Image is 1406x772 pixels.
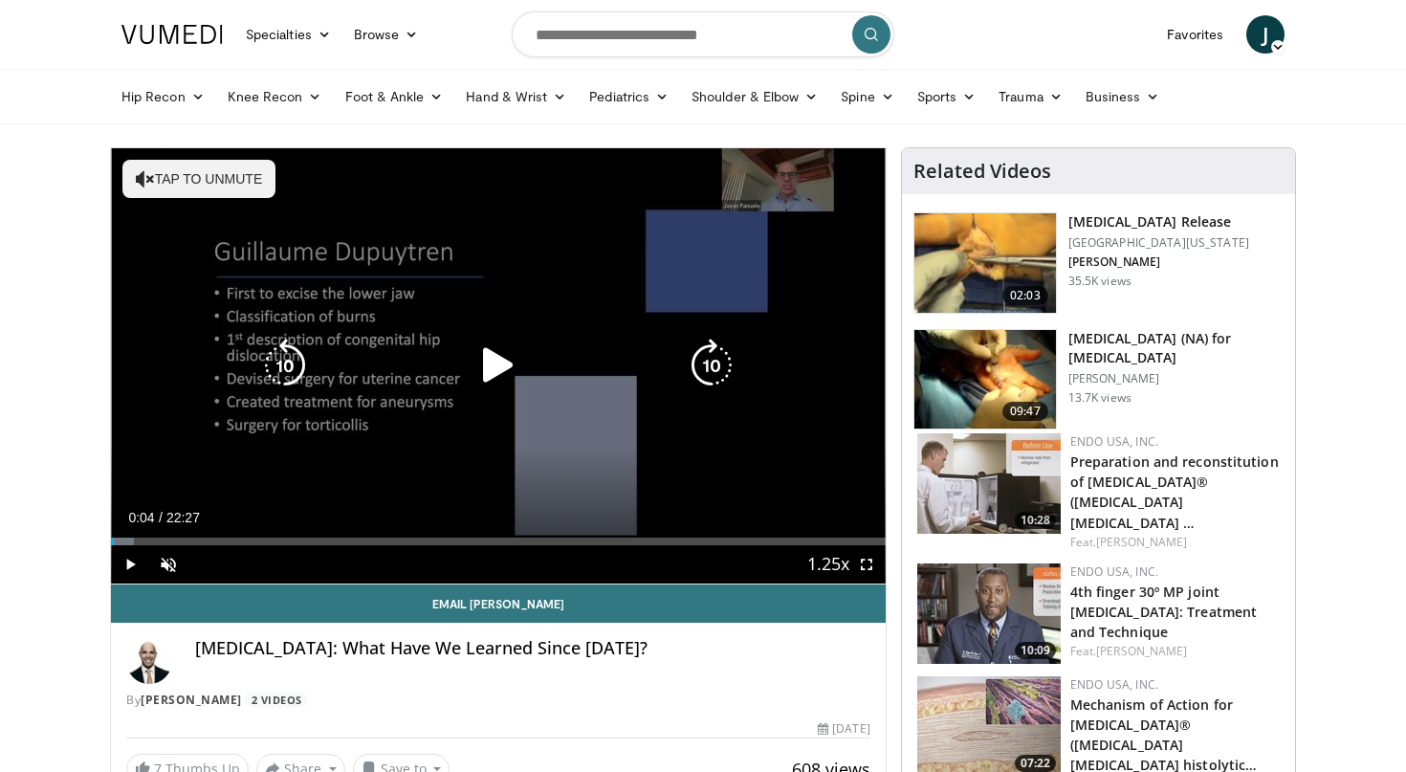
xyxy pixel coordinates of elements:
[128,510,154,525] span: 0:04
[111,148,886,585] video-js: Video Player
[121,25,223,44] img: VuMedi Logo
[1096,643,1187,659] a: [PERSON_NAME]
[1068,371,1284,386] p: [PERSON_NAME]
[906,77,988,116] a: Sports
[1015,512,1056,529] span: 10:28
[1070,676,1158,693] a: Endo USA, Inc.
[1070,583,1258,641] a: 4th finger 30º MP joint [MEDICAL_DATA]: Treatment and Technique
[1002,286,1048,305] span: 02:03
[1068,274,1131,289] p: 35.5K views
[809,545,847,584] button: Playback Rate
[1068,254,1249,270] p: [PERSON_NAME]
[1155,15,1235,54] a: Favorites
[680,77,829,116] a: Shoulder & Elbow
[1070,643,1280,660] div: Feat.
[987,77,1074,116] a: Trauma
[1074,77,1172,116] a: Business
[454,77,578,116] a: Hand & Wrist
[126,638,172,684] img: Avatar
[512,11,894,57] input: Search topics, interventions
[141,692,242,708] a: [PERSON_NAME]
[1096,534,1187,550] a: [PERSON_NAME]
[111,585,886,623] a: Email [PERSON_NAME]
[1070,452,1279,531] a: Preparation and reconstitution of [MEDICAL_DATA]® ([MEDICAL_DATA] [MEDICAL_DATA] …
[1246,15,1285,54] a: J
[917,433,1061,534] img: ab89541e-13d0-49f0-812b-38e61ef681fd.150x105_q85_crop-smart_upscale.jpg
[847,545,886,584] button: Fullscreen
[1070,433,1158,450] a: Endo USA, Inc.
[111,545,149,584] button: Play
[166,510,200,525] span: 22:27
[917,563,1061,664] img: 8065f212-d011-4f4d-b273-cea272d03683.150x105_q85_crop-smart_upscale.jpg
[578,77,680,116] a: Pediatrics
[1002,402,1048,421] span: 09:47
[914,330,1056,430] img: atik_3.png.150x105_q85_crop-smart_upscale.jpg
[1068,235,1249,251] p: [GEOGRAPHIC_DATA][US_STATE]
[1015,642,1056,659] span: 10:09
[122,160,275,198] button: Tap to unmute
[110,77,216,116] a: Hip Recon
[245,692,308,708] a: 2 Videos
[1068,390,1131,406] p: 13.7K views
[1070,563,1158,580] a: Endo USA, Inc.
[913,329,1284,430] a: 09:47 [MEDICAL_DATA] (NA) for [MEDICAL_DATA] [PERSON_NAME] 13.7K views
[126,692,870,709] div: By
[913,212,1284,314] a: 02:03 [MEDICAL_DATA] Release [GEOGRAPHIC_DATA][US_STATE] [PERSON_NAME] 35.5K views
[1068,212,1249,232] h3: [MEDICAL_DATA] Release
[913,160,1051,183] h4: Related Videos
[818,720,869,738] div: [DATE]
[1015,755,1056,772] span: 07:22
[195,638,870,659] h4: [MEDICAL_DATA]: What Have We Learned Since [DATE]?
[829,77,905,116] a: Spine
[234,15,342,54] a: Specialties
[917,433,1061,534] a: 10:28
[917,563,1061,664] a: 10:09
[159,510,163,525] span: /
[111,538,886,545] div: Progress Bar
[149,545,187,584] button: Unmute
[1070,534,1280,551] div: Feat.
[342,15,430,54] a: Browse
[334,77,455,116] a: Foot & Ankle
[216,77,334,116] a: Knee Recon
[1068,329,1284,367] h3: [MEDICAL_DATA] (NA) for [MEDICAL_DATA]
[914,213,1056,313] img: 38790_0000_3.png.150x105_q85_crop-smart_upscale.jpg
